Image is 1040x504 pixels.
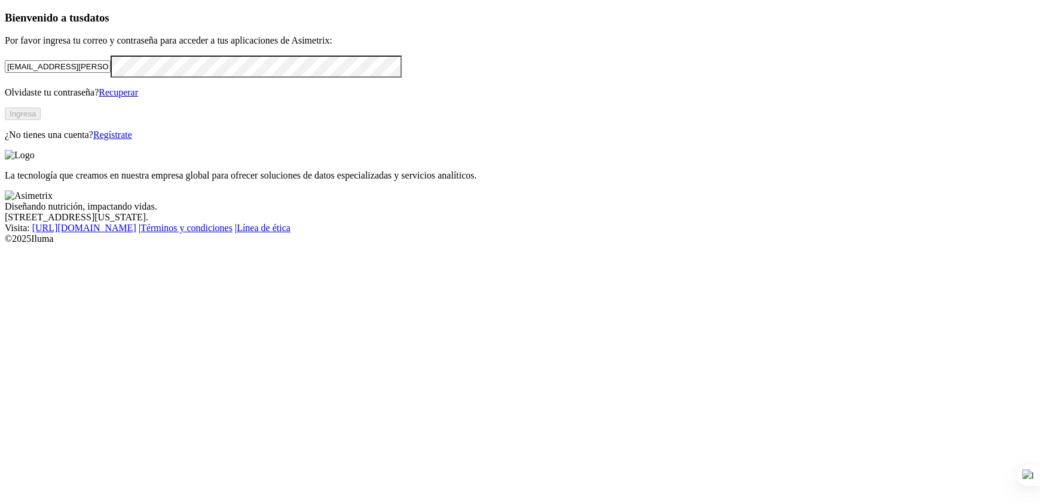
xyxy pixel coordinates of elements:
div: Visita : | | [5,223,1035,233]
input: Tu correo [5,60,111,73]
span: datos [84,11,109,24]
img: Asimetrix [5,190,53,201]
a: Términos y condiciones [140,223,233,233]
p: Olvidaste tu contraseña? [5,87,1035,98]
a: Recuperar [99,87,138,97]
div: © 2025 Iluma [5,233,1035,244]
p: La tecnología que creamos en nuestra empresa global para ofrecer soluciones de datos especializad... [5,170,1035,181]
h3: Bienvenido a tus [5,11,1035,24]
a: Regístrate [93,130,132,140]
div: Diseñando nutrición, impactando vidas. [5,201,1035,212]
a: [URL][DOMAIN_NAME] [32,223,136,233]
div: [STREET_ADDRESS][US_STATE]. [5,212,1035,223]
a: Línea de ética [237,223,290,233]
img: Logo [5,150,35,161]
button: Ingresa [5,107,41,120]
p: Por favor ingresa tu correo y contraseña para acceder a tus aplicaciones de Asimetrix: [5,35,1035,46]
p: ¿No tienes una cuenta? [5,130,1035,140]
